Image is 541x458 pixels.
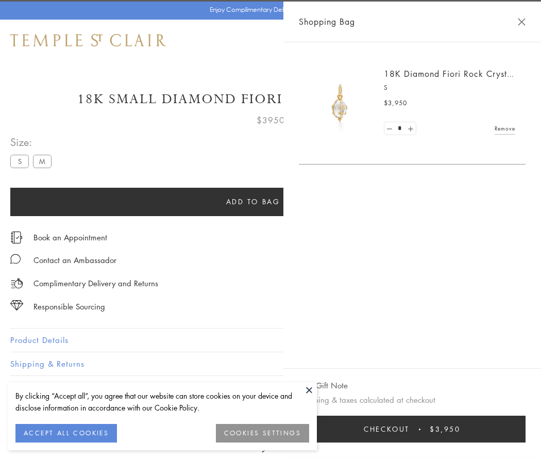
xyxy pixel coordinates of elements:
img: icon_sourcing.svg [10,300,23,310]
a: Remove [495,123,515,134]
a: Set quantity to 2 [405,122,415,135]
button: Product Details [10,329,531,352]
img: MessageIcon-01_2.svg [10,254,21,264]
img: Temple St. Clair [10,34,166,46]
label: M [33,155,52,168]
img: P51889-E11FIORI [309,72,371,134]
p: S [384,83,515,93]
button: Add Gift Note [299,379,348,392]
div: By clicking “Accept all”, you agree that our website can store cookies on your device and disclos... [15,390,309,414]
button: Close Shopping Bag [518,18,526,26]
span: Add to bag [226,196,280,207]
button: Shipping & Returns [10,352,531,375]
span: Shopping Bag [299,15,355,28]
img: icon_delivery.svg [10,277,23,290]
button: Checkout $3,950 [299,416,526,443]
div: Responsible Sourcing [33,300,105,313]
img: icon_appointment.svg [10,232,23,243]
p: Complimentary Delivery and Returns [33,277,158,290]
h1: 18K Small Diamond Fiori Rock Crystal Amulet [10,90,531,108]
button: Gifting [10,376,531,399]
span: $3950 [257,113,285,127]
p: Shipping & taxes calculated at checkout [299,394,526,406]
button: Add to bag [10,188,496,216]
a: Book an Appointment [33,232,107,243]
span: Checkout [364,423,410,435]
div: Contact an Ambassador [33,254,116,267]
span: $3,950 [384,98,407,108]
span: $3,950 [430,423,461,435]
label: S [10,155,29,168]
p: Enjoy Complimentary Delivery & Returns [210,5,327,15]
button: COOKIES SETTINGS [216,424,309,443]
span: Size: [10,134,56,151]
button: ACCEPT ALL COOKIES [15,424,117,443]
a: Set quantity to 0 [384,122,395,135]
